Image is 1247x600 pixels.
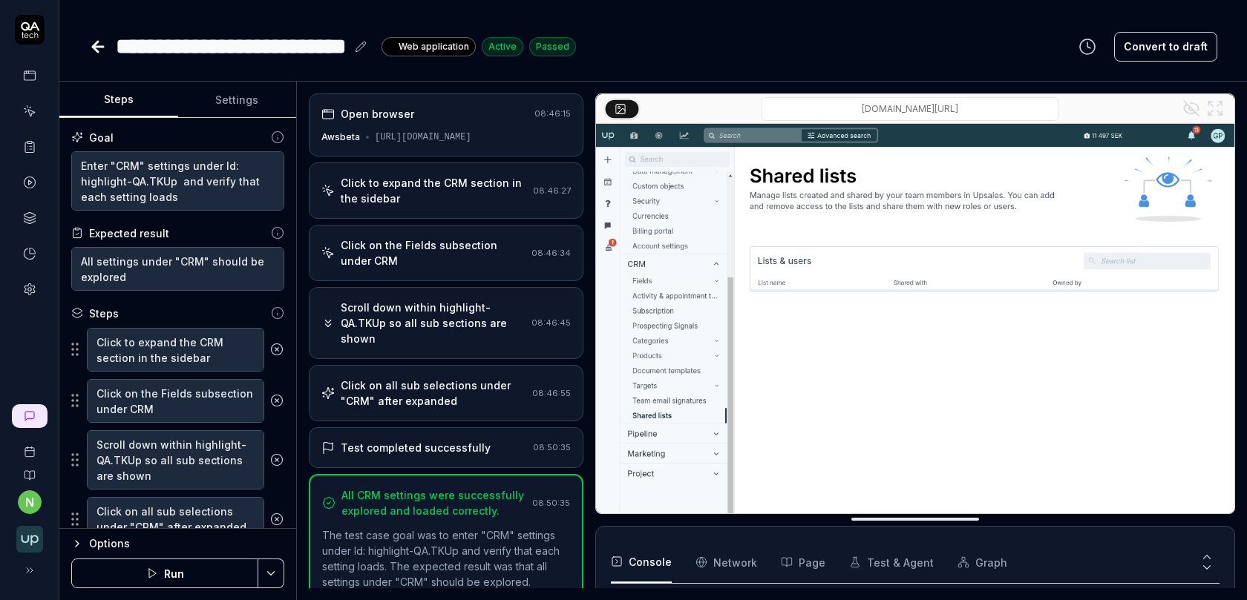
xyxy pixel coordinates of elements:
div: Open browser [341,106,414,122]
div: All CRM settings were successfully explored and loaded correctly. [341,487,526,518]
div: Awsbeta [321,131,360,144]
div: Passed [529,37,576,56]
img: Upsales Logo [16,526,43,553]
div: Scroll down within highlight-QA.TKUp so all sub sections are shown [341,300,526,346]
time: 08:46:34 [531,248,571,258]
time: 08:46:15 [534,108,571,119]
div: Click on all sub selections under "CRM" after expanded [341,378,526,409]
div: Test completed successfully [341,440,491,455]
div: Suggestions [71,327,284,372]
button: Console [611,541,672,583]
div: Steps [89,306,119,321]
div: Click on the Fields subsection under CRM [341,237,526,268]
time: 08:46:45 [531,317,571,328]
button: View version history [1070,32,1105,62]
div: Active [482,37,523,56]
button: Remove step [264,504,289,534]
button: Remove step [264,334,289,364]
button: Network [695,541,757,583]
div: Click to expand the CRM section in the sidebar [341,175,527,206]
button: Options [71,535,284,553]
time: 08:50:35 [532,498,570,508]
div: Suggestions [71,429,284,490]
button: Page [781,541,825,583]
a: Web application [382,36,476,56]
a: Documentation [6,458,53,481]
p: The test case goal was to enter "CRM" settings under Id: highlight-QA.TKUp and verify that each s... [322,527,570,590]
div: Expected result [89,225,169,241]
button: Settings [178,82,297,118]
div: [URL][DOMAIN_NAME] [375,131,471,144]
time: 08:46:27 [533,185,571,196]
button: Graph [958,541,1007,583]
a: Book a call with us [6,434,53,458]
button: Convert to draft [1114,32,1217,62]
button: Open in full screen [1203,96,1227,120]
span: Web application [399,40,469,53]
button: Test & Agent [849,541,934,583]
button: n [18,490,42,514]
button: Upsales Logo [6,514,53,556]
img: Screenshot [596,124,1234,523]
button: Remove step [264,386,289,415]
time: 08:50:35 [533,442,571,452]
div: Goal [89,130,114,145]
div: Suggestions [71,378,284,423]
button: Remove step [264,445,289,475]
div: Suggestions [71,496,284,541]
time: 08:46:55 [532,388,571,398]
button: Steps [59,82,178,118]
button: Run [71,558,258,588]
button: Show all interative elements [1179,96,1203,120]
div: Options [89,535,284,553]
a: New conversation [12,404,48,428]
